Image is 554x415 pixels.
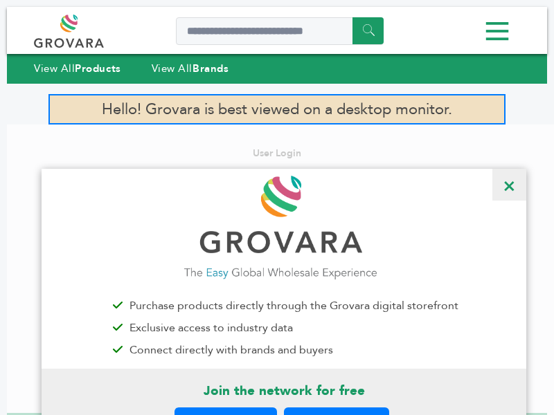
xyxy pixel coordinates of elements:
[193,62,229,75] strong: Brands
[106,342,463,358] li: Connect directly with brands and buyers
[492,169,526,201] span: ×
[34,16,520,47] div: Menu
[106,297,463,314] li: Purchase products directly through the Grovara digital storefront
[152,62,229,75] a: View AllBrands
[75,62,120,75] strong: Products
[176,17,384,45] input: Search a product or brand...
[48,94,506,124] p: Hello! Grovara is best viewed on a desktop monitor.
[106,320,463,336] li: Exclusive access to industry data
[34,62,121,75] a: View AllProducts
[42,382,526,399] p: Join the network for free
